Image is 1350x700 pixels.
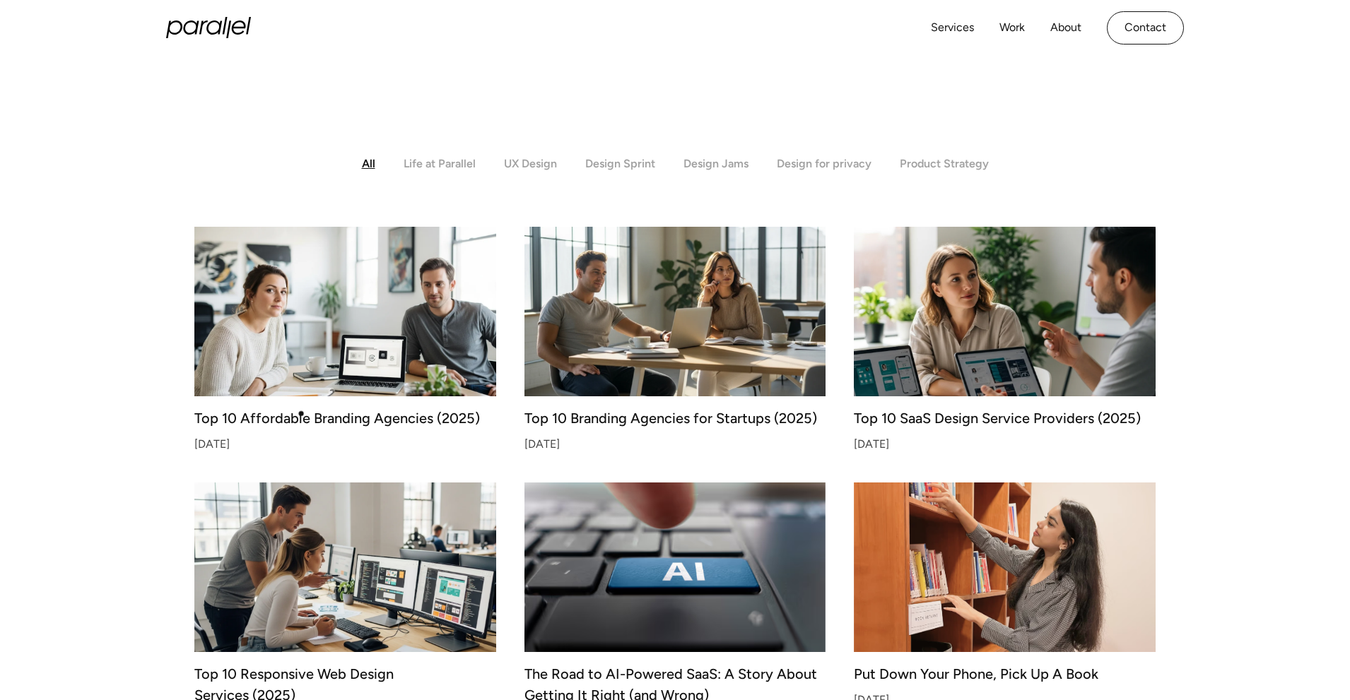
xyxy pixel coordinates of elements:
a: Top 10 Affordable Branding Agencies (2025)[DATE] [194,227,496,449]
a: Top 10 SaaS Design Service Providers (2025)[DATE] [854,227,1156,449]
a: About [1050,18,1081,38]
a: Services [931,18,974,38]
div: Top 10 SaaS Design Service Providers (2025) [854,413,1156,423]
div: [DATE] [194,440,496,449]
div: Top 10 Responsive Web Design Services (2025) [194,669,496,700]
div: UX Design [504,157,557,170]
a: Top 10 Branding Agencies for Startups (2025)[DATE] [524,227,826,449]
div: [DATE] [524,440,826,449]
div: Put Down Your Phone, Pick Up A Book [854,669,1156,679]
div: Design Sprint [585,157,655,170]
div: Top 10 Affordable Branding Agencies (2025) [194,413,496,423]
a: home [166,17,251,38]
div: Life at Parallel [404,157,476,170]
div: Design for privacy [777,157,871,170]
div: Product Strategy [900,157,989,170]
div: Design Jams [683,157,749,170]
div: All [362,157,375,170]
div: Top 10 Branding Agencies for Startups (2025) [524,413,826,423]
div: The Road to AI-Powered SaaS: A Story About Getting It Right (and Wrong) [524,669,826,700]
a: Contact [1107,11,1184,45]
a: Work [999,18,1025,38]
div: [DATE] [854,440,1156,449]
